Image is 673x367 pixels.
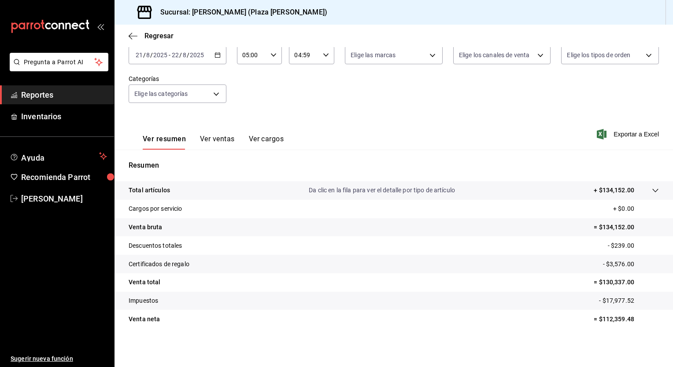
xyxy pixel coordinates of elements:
div: navigation tabs [143,135,284,150]
span: Regresar [144,32,174,40]
button: Regresar [129,32,174,40]
span: - [169,51,170,59]
span: Sugerir nueva función [11,354,107,363]
span: Recomienda Parrot [21,171,107,183]
button: Ver resumen [143,135,186,150]
p: = $130,337.00 [594,278,659,287]
p: Venta bruta [129,223,162,232]
span: Inventarios [21,110,107,122]
input: -- [146,51,150,59]
p: Venta total [129,278,160,287]
input: -- [135,51,143,59]
input: -- [171,51,179,59]
span: / [150,51,153,59]
span: / [179,51,182,59]
p: Resumen [129,160,659,171]
span: / [143,51,146,59]
p: Certificados de regalo [129,260,189,269]
span: Elige las categorías [134,89,188,98]
span: Elige las marcas [351,51,396,59]
p: = $134,152.00 [594,223,659,232]
a: Pregunta a Parrot AI [6,64,108,73]
p: Total artículos [129,186,170,195]
span: Pregunta a Parrot AI [24,58,95,67]
input: ---- [153,51,168,59]
span: Ayuda [21,151,96,161]
button: Pregunta a Parrot AI [10,53,108,71]
p: Impuestos [129,296,158,305]
span: Elige los tipos de orden [567,51,630,59]
button: Ver cargos [249,135,284,150]
span: / [187,51,189,59]
h3: Sucursal: [PERSON_NAME] (Plaza [PERSON_NAME]) [153,7,327,18]
span: [PERSON_NAME] [21,193,107,205]
p: + $0.00 [613,204,659,213]
button: open_drawer_menu [97,23,104,30]
p: Descuentos totales [129,241,182,250]
p: Cargos por servicio [129,204,182,213]
button: Ver ventas [200,135,235,150]
p: - $3,576.00 [603,260,659,269]
p: = $112,359.48 [594,315,659,324]
p: + $134,152.00 [594,186,634,195]
p: - $17,977.52 [599,296,659,305]
span: Elige los canales de venta [459,51,529,59]
p: Da clic en la fila para ver el detalle por tipo de artículo [309,186,455,195]
button: Exportar a Excel [599,129,659,139]
span: Reportes [21,89,107,101]
p: - $239.00 [608,241,659,250]
input: -- [182,51,187,59]
label: Categorías [129,76,226,82]
p: Venta neta [129,315,160,324]
input: ---- [189,51,204,59]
